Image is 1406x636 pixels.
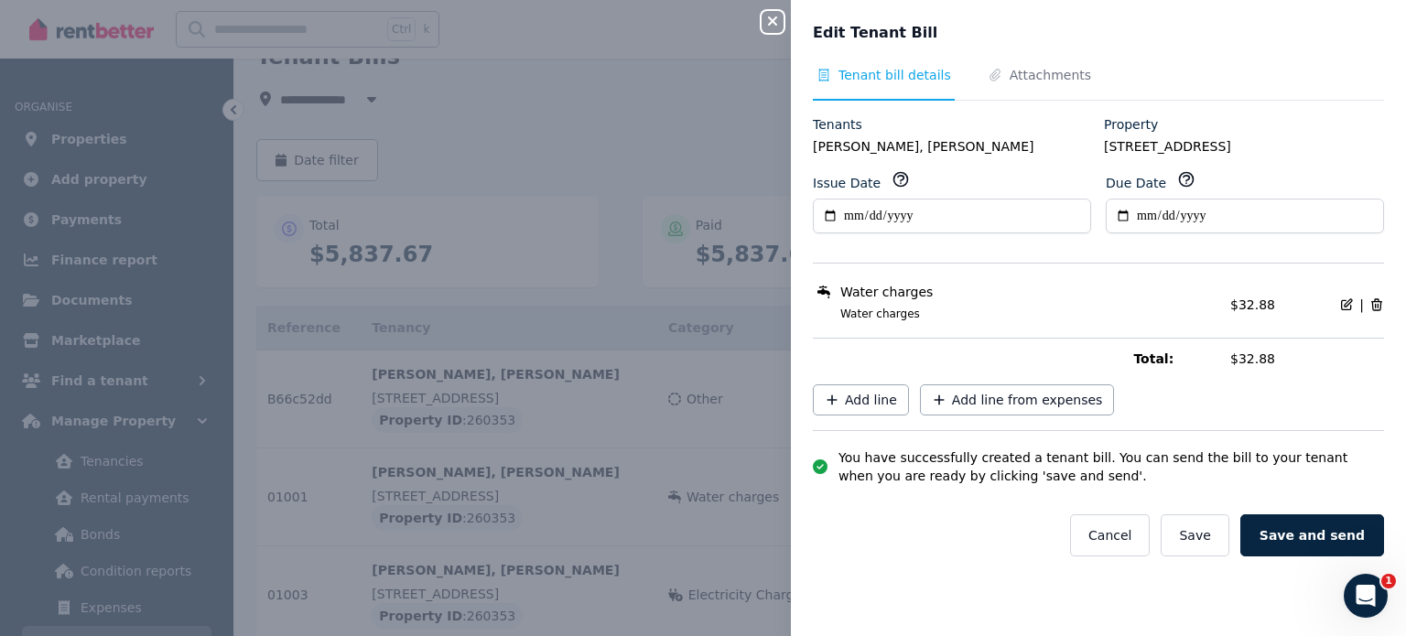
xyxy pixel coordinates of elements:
[1240,514,1384,556] button: Save and send
[1230,297,1275,312] span: $32.88
[1359,296,1364,314] span: |
[1104,137,1384,156] legend: [STREET_ADDRESS]
[1381,574,1396,588] span: 1
[1230,350,1384,368] span: $32.88
[818,307,1219,321] span: Water charges
[952,391,1103,409] span: Add line from expenses
[838,66,951,84] span: Tenant bill details
[840,283,933,301] span: Water charges
[1106,174,1166,192] label: Due Date
[813,115,862,134] label: Tenants
[845,391,897,409] span: Add line
[1104,115,1158,134] label: Property
[920,384,1115,415] button: Add line from expenses
[1344,574,1388,618] iframe: Intercom live chat
[813,66,1384,101] nav: Tabs
[838,448,1384,485] span: You have successfully created a tenant bill. You can send the bill to your tenant when you are re...
[1161,514,1228,556] button: Save
[813,137,1093,156] legend: [PERSON_NAME], [PERSON_NAME]
[1010,66,1091,84] span: Attachments
[1133,350,1219,368] span: Total:
[1070,514,1150,556] button: Cancel
[813,22,937,44] span: Edit Tenant Bill
[813,384,909,415] button: Add line
[813,174,881,192] label: Issue Date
